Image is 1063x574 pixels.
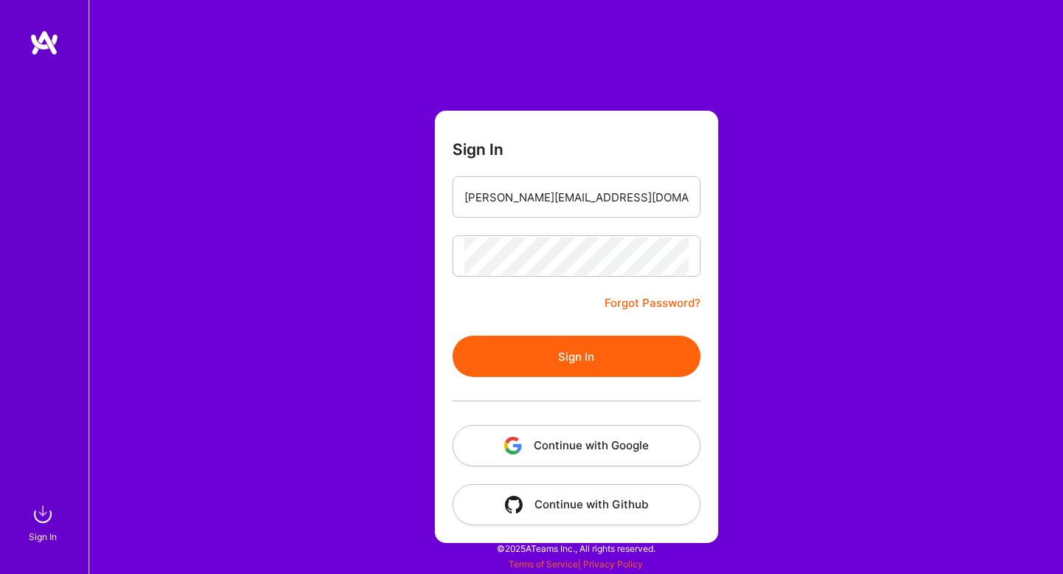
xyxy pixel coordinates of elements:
[509,559,578,570] a: Terms of Service
[30,30,59,56] img: logo
[29,529,57,544] div: Sign In
[453,140,503,159] h3: Sign In
[583,559,643,570] a: Privacy Policy
[509,559,643,570] span: |
[505,496,523,514] img: icon
[504,437,522,454] img: icon
[453,336,701,377] button: Sign In
[453,484,701,525] button: Continue with Github
[464,179,689,216] input: Email...
[605,294,701,312] a: Forgot Password?
[89,530,1063,567] div: © 2025 ATeams Inc., All rights reserved.
[28,499,58,529] img: sign in
[453,425,701,466] button: Continue with Google
[31,499,58,544] a: sign inSign In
